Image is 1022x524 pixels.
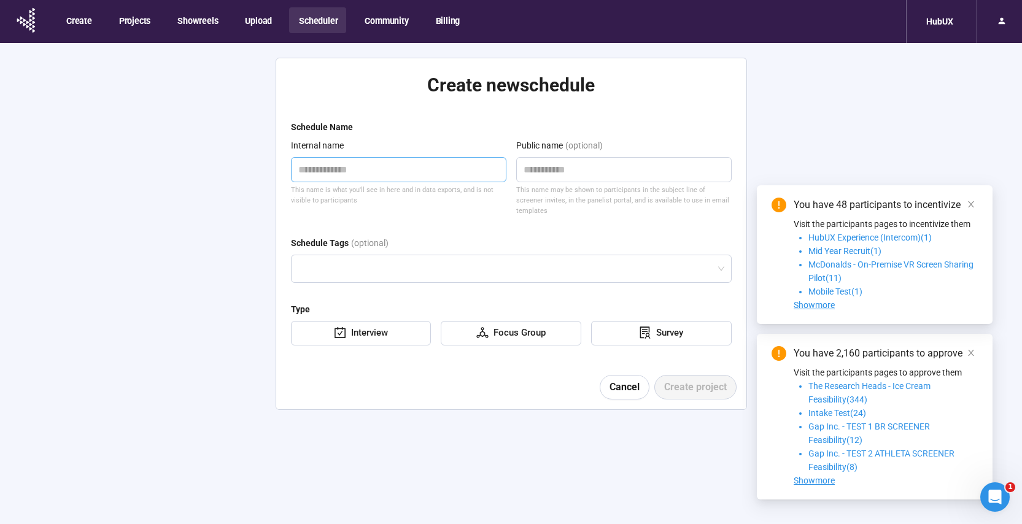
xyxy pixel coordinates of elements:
span: Create project [664,379,727,395]
button: Create project [654,375,737,399]
span: close [967,200,975,209]
div: (optional) [351,236,389,255]
span: Mobile Test(1) [808,287,862,296]
div: Survey [651,326,683,341]
span: 1 [1005,482,1015,492]
div: Internal name [291,139,344,152]
span: Gap Inc. - TEST 1 BR SCREENER Feasibility(12) [808,422,930,445]
span: Cancel [610,379,640,395]
span: Showmore [794,476,835,485]
div: This name is what you'll see in here and in data exports, and is not visible to participants [291,185,506,206]
div: Schedule Tags [291,236,349,250]
div: (optional) [565,139,603,157]
div: You have 2,160 participants to approve [794,346,978,361]
iframe: Intercom live chat [980,482,1010,512]
p: Visit the participants pages to approve them [794,366,978,379]
span: close [967,349,975,357]
span: Mid Year Recruit(1) [808,246,881,256]
div: Schedule Name [291,120,353,134]
span: exclamation-circle [772,198,786,212]
button: Projects [109,7,159,33]
span: Gap Inc. - TEST 2 ATHLETA SCREENER Feasibility(8) [808,449,954,472]
span: HubUX Experience (Intercom)(1) [808,233,932,242]
button: Billing [426,7,469,33]
div: Type [291,302,310,316]
span: deployment-unit [476,326,489,339]
span: solution [639,326,651,339]
span: Intake Test(24) [808,408,866,418]
button: Upload [235,7,281,33]
span: The Research Heads - Ice Cream Feasibility(344) [808,381,931,404]
div: Public name [516,139,563,152]
span: carry-out [334,326,346,339]
button: Scheduler [289,7,346,33]
div: You have 48 participants to incentivize [794,198,978,212]
h2: Create new schedule [291,74,732,97]
div: This name may be shown to participants in the subject line of screener invites, in the panelist p... [516,185,732,217]
div: Focus Group [489,326,546,341]
div: Interview [346,326,388,341]
span: exclamation-circle [772,346,786,361]
button: Create [56,7,101,33]
span: Showmore [794,300,835,310]
div: HubUX [919,10,961,33]
button: Cancel [600,375,649,399]
p: Visit the participants pages to incentivize them [794,217,978,231]
button: Showreels [168,7,226,33]
button: Community [355,7,417,33]
span: McDonalds - On-Premise VR Screen Sharing Pilot(11) [808,260,974,283]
